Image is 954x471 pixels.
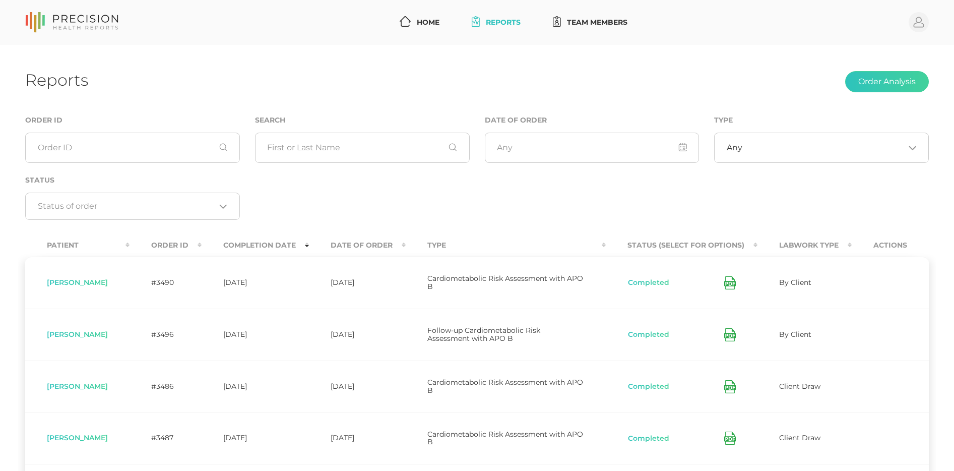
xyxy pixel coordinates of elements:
span: Follow-up Cardiometabolic Risk Assessment with APO B [427,326,540,343]
button: Completed [627,382,670,392]
a: Home [396,13,443,32]
th: Type : activate to sort column ascending [406,234,606,257]
td: [DATE] [309,361,406,413]
label: Status [25,176,54,185]
label: Date of Order [485,116,547,125]
input: First or Last Name [255,133,470,163]
th: Completion Date : activate to sort column ascending [202,234,309,257]
th: Date Of Order : activate to sort column ascending [309,234,406,257]
label: Type [714,116,733,125]
label: Order ID [25,116,62,125]
span: By Client [779,330,811,339]
input: Any [485,133,699,163]
td: #3486 [130,361,202,413]
div: Search for option [714,133,929,163]
td: [DATE] [202,309,309,361]
input: Search for option [38,201,216,211]
input: Order ID [25,133,240,163]
a: Reports [468,13,525,32]
div: Search for option [25,193,240,220]
td: #3496 [130,309,202,361]
button: Completed [627,278,670,288]
td: [DATE] [202,413,309,464]
a: Team Members [549,13,631,32]
th: Status (Select for Options) : activate to sort column ascending [606,234,757,257]
td: [DATE] [202,257,309,309]
th: Patient : activate to sort column ascending [25,234,130,257]
span: [PERSON_NAME] [47,278,108,287]
span: By Client [779,278,811,287]
label: Search [255,116,285,125]
button: Completed [627,330,670,340]
th: Order ID : activate to sort column ascending [130,234,202,257]
td: #3490 [130,257,202,309]
span: Client Draw [779,382,820,391]
span: Client Draw [779,433,820,442]
span: [PERSON_NAME] [47,330,108,339]
button: Order Analysis [845,71,929,92]
span: [PERSON_NAME] [47,433,108,442]
span: Cardiometabolic Risk Assessment with APO B [427,430,583,447]
td: [DATE] [309,413,406,464]
input: Search for option [742,143,905,153]
th: Labwork Type : activate to sort column ascending [757,234,852,257]
span: Cardiometabolic Risk Assessment with APO B [427,274,583,291]
span: Any [727,143,742,153]
span: [PERSON_NAME] [47,382,108,391]
button: Completed [627,434,670,444]
td: [DATE] [202,361,309,413]
h1: Reports [25,70,88,90]
span: Cardiometabolic Risk Assessment with APO B [427,378,583,395]
th: Actions [852,234,929,257]
td: [DATE] [309,257,406,309]
td: #3487 [130,413,202,464]
td: [DATE] [309,309,406,361]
